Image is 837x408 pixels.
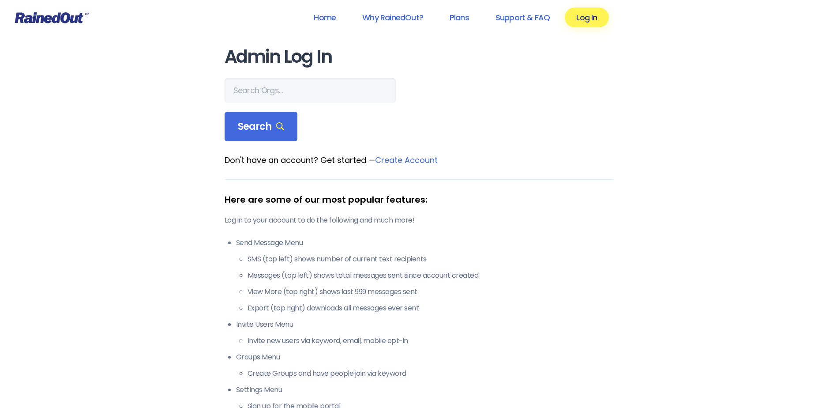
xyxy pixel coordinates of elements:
li: Export (top right) downloads all messages ever sent [248,303,613,314]
li: Messages (top left) shows total messages sent since account created [248,270,613,281]
li: SMS (top left) shows number of current text recipients [248,254,613,264]
li: Invite new users via keyword, email, mobile opt-in [248,336,613,346]
div: Here are some of our most popular features: [225,193,613,206]
li: View More (top right) shows last 999 messages sent [248,287,613,297]
h1: Admin Log In [225,47,613,67]
li: Send Message Menu [236,238,613,314]
span: Search [238,121,285,133]
li: Create Groups and have people join via keyword [248,368,613,379]
a: Why RainedOut? [351,8,435,27]
a: Plans [438,8,480,27]
p: Log in to your account to do the following and much more! [225,215,613,226]
li: Invite Users Menu [236,319,613,346]
div: Search [225,112,298,142]
a: Log In [565,8,608,27]
a: Support & FAQ [484,8,561,27]
input: Search Orgs… [225,78,396,103]
li: Groups Menu [236,352,613,379]
a: Create Account [375,155,438,166]
a: Home [302,8,347,27]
